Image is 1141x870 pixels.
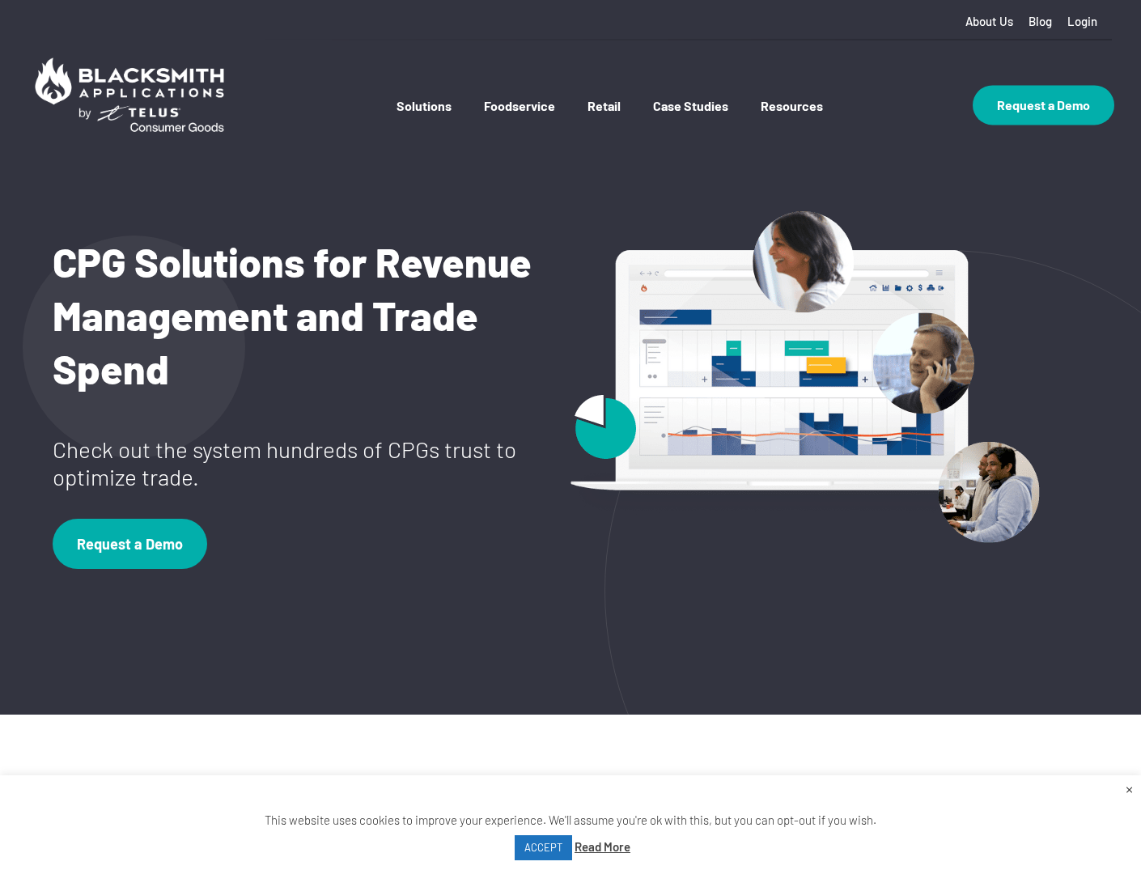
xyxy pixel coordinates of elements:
a: Login [1067,15,1097,28]
img: Blacksmith Applications by TELUS Consumer Goods [27,49,232,140]
a: Case Studies [653,98,728,146]
a: Retail [587,98,621,146]
a: Close the cookie bar [1126,779,1133,797]
a: Solutions [397,98,452,146]
a: Foodservice [484,98,555,146]
img: header-image [503,194,1094,562]
a: Request a Demo [53,519,207,569]
a: Request a Demo [973,85,1114,125]
a: ACCEPT [515,835,572,860]
h1: CPG Solutions for Revenue Management and Trade Spend [53,235,534,395]
p: Check out the system hundreds of CPGs trust to optimize trade. [53,435,534,490]
span: This website uses cookies to improve your experience. We'll assume you're ok with this, but you c... [265,813,876,854]
a: Blog [1029,15,1052,28]
a: About Us [965,15,1013,28]
a: Resources [761,98,823,146]
a: Read More [575,836,630,858]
